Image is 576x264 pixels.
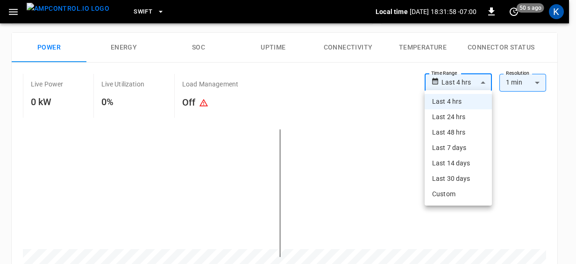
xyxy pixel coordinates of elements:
[425,140,492,156] li: Last 7 days
[425,125,492,140] li: Last 48 hrs
[425,186,492,202] li: Custom
[425,156,492,171] li: Last 14 days
[425,171,492,186] li: Last 30 days
[425,94,492,109] li: Last 4 hrs
[425,109,492,125] li: Last 24 hrs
